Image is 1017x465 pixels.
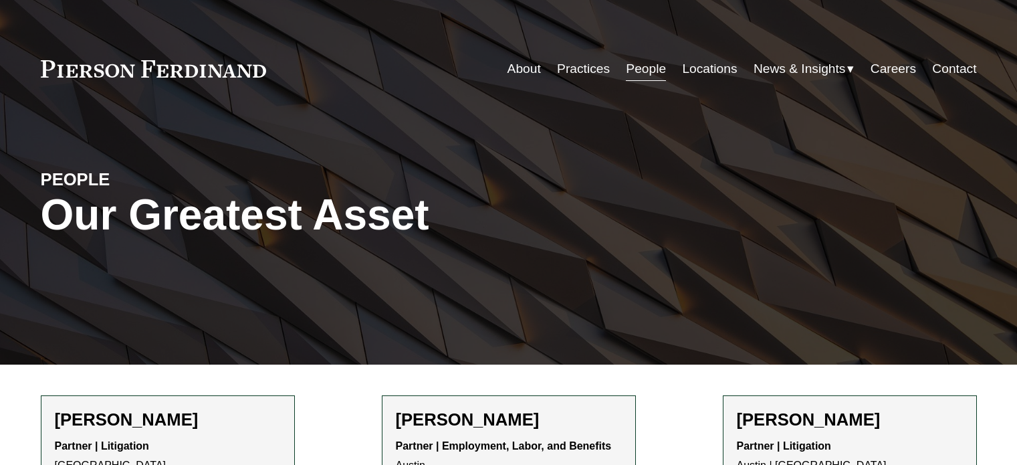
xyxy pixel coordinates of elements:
[871,56,916,82] a: Careers
[737,440,831,452] strong: Partner | Litigation
[396,409,622,430] h2: [PERSON_NAME]
[682,56,737,82] a: Locations
[557,56,610,82] a: Practices
[507,56,541,82] a: About
[737,409,963,430] h2: [PERSON_NAME]
[396,440,612,452] strong: Partner | Employment, Labor, and Benefits
[626,56,666,82] a: People
[55,440,149,452] strong: Partner | Litigation
[754,58,846,81] span: News & Insights
[41,191,665,240] h1: Our Greatest Asset
[41,169,275,190] h4: PEOPLE
[932,56,976,82] a: Contact
[754,56,855,82] a: folder dropdown
[55,409,281,430] h2: [PERSON_NAME]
